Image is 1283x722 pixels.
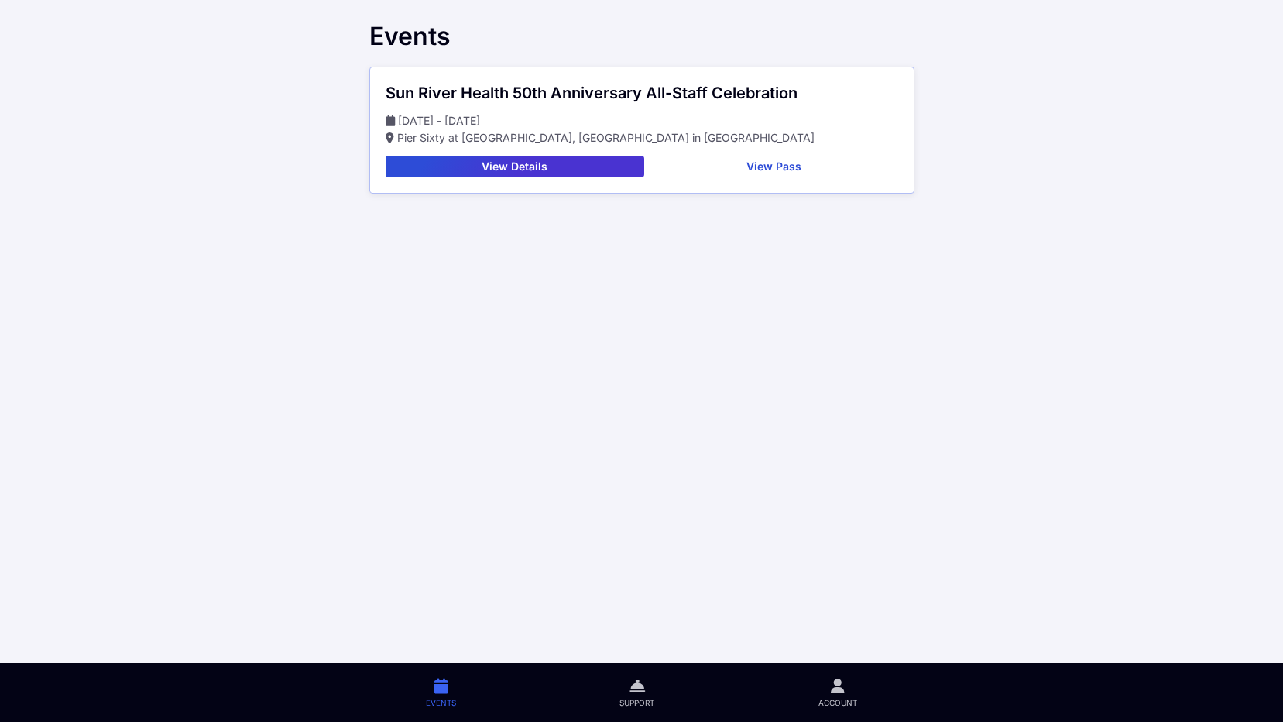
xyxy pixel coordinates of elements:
[818,697,857,708] span: Account
[650,156,898,177] button: View Pass
[386,129,898,146] p: Pier Sixty at [GEOGRAPHIC_DATA], [GEOGRAPHIC_DATA] in [GEOGRAPHIC_DATA]
[736,663,938,722] a: Account
[386,83,898,103] div: Sun River Health 50th Anniversary All-Staff Celebration
[369,22,914,51] div: Events
[538,663,736,722] a: Support
[386,156,644,177] button: View Details
[426,697,456,708] span: Events
[386,112,898,129] p: [DATE] - [DATE]
[345,663,538,722] a: Events
[619,697,654,708] span: Support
